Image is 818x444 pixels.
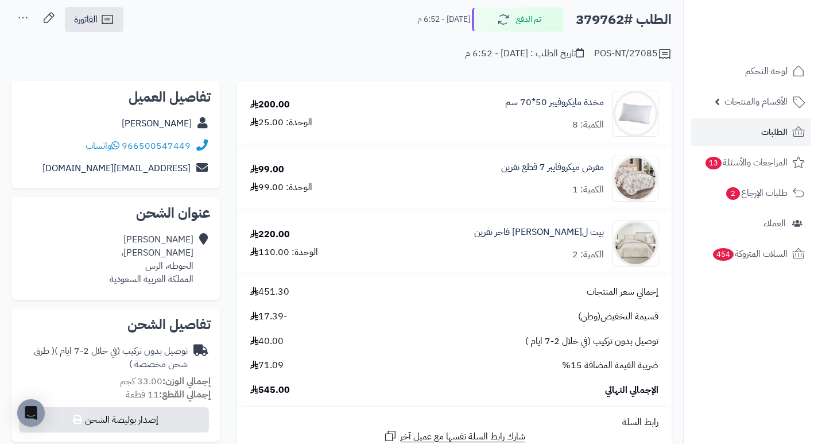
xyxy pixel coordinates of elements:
a: واتساب [86,139,119,153]
span: الطلبات [761,124,788,140]
a: شارك رابط السلة نفسها مع عميل آخر [383,429,525,443]
strong: إجمالي القطع: [159,388,211,401]
a: المراجعات والأسئلة13 [691,149,811,176]
span: 545.00 [250,384,290,397]
span: العملاء [763,215,786,231]
span: 454 [713,248,734,261]
strong: إجمالي الوزن: [162,374,211,388]
span: المراجعات والأسئلة [704,155,788,171]
span: الفاتورة [74,13,98,26]
span: 451.30 [250,285,289,299]
div: رابط السلة [242,416,667,429]
span: 2 [726,187,740,200]
a: العملاء [691,210,811,237]
span: ( طرق شحن مخصصة ) [34,344,188,371]
span: الأقسام والمنتجات [724,94,788,110]
h2: تفاصيل العميل [21,90,211,104]
a: بيت ل[PERSON_NAME] فاخر نفرين [474,226,604,239]
span: السلات المتروكة [712,246,788,262]
div: الكمية: 1 [572,183,604,196]
h2: عنوان الشحن [21,206,211,220]
small: [DATE] - 6:52 م [417,14,470,25]
span: الإجمالي النهائي [605,384,658,397]
span: إجمالي سعر المنتجات [587,285,658,299]
div: 220.00 [250,228,290,241]
a: طلبات الإرجاع2 [691,179,811,207]
div: الوحدة: 110.00 [250,246,318,259]
div: [PERSON_NAME] [PERSON_NAME]، الحوطه، الرس المملكة العربية السعودية [110,233,193,285]
div: POS-NT/27085 [594,47,672,61]
h2: تفاصيل الشحن [21,318,211,331]
span: 13 [705,157,722,169]
div: الكمية: 2 [572,248,604,261]
img: 1757415092-1-90x90.jpg [613,221,658,267]
a: لوحة التحكم [691,57,811,85]
div: توصيل بدون تركيب (في خلال 2-7 ايام ) [21,345,188,371]
a: الطلبات [691,118,811,146]
div: الوحدة: 99.00 [250,181,312,194]
img: 1752908443-10-90x90.jpg [613,156,658,202]
span: شارك رابط السلة نفسها مع عميل آخر [400,430,525,443]
button: تم الدفع [472,7,564,32]
span: ضريبة القيمة المضافة 15% [562,359,658,372]
div: الوحدة: 25.00 [250,116,312,129]
a: مفرش ميكروفايبر 7 قطع نفرين [501,161,604,174]
h2: الطلب #379762 [576,8,672,32]
a: [EMAIL_ADDRESS][DOMAIN_NAME] [42,161,191,175]
div: 200.00 [250,98,290,111]
a: 966500547449 [122,139,191,153]
button: إصدار بوليصة الشحن [19,407,209,433]
span: توصيل بدون تركيب (في خلال 2-7 ايام ) [525,335,658,348]
a: السلات المتروكة454 [691,240,811,268]
div: الكمية: 8 [572,118,604,132]
a: [PERSON_NAME] [122,117,192,130]
span: -17.39 [250,310,287,323]
div: تاريخ الطلب : [DATE] - 6:52 م [465,47,584,60]
small: 11 قطعة [126,388,211,401]
span: قسيمة التخفيض(وطن) [578,310,658,323]
span: طلبات الإرجاع [725,185,788,201]
div: Open Intercom Messenger [17,399,45,427]
span: 40.00 [250,335,284,348]
span: 71.09 [250,359,284,372]
span: لوحة التحكم [745,63,788,79]
a: مخدة مايكروفيبر 50*70 سم [505,96,604,109]
img: logo-2.png [740,27,807,51]
small: 33.00 كجم [120,374,211,388]
a: الفاتورة [65,7,123,32]
div: 99.00 [250,163,284,176]
img: 1703426873-pillow-90x90.png [613,91,658,137]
